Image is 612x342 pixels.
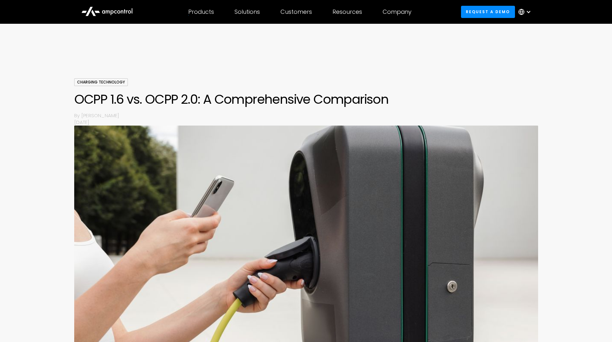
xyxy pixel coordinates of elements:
[280,8,312,15] div: Customers
[74,92,538,107] h1: OCPP 1.6 vs. OCPP 2.0: A Comprehensive Comparison
[188,8,214,15] div: Products
[74,78,128,86] div: Charging Technology
[235,8,260,15] div: Solutions
[333,8,362,15] div: Resources
[461,6,515,18] a: Request a demo
[74,119,538,126] p: [DATE]
[81,112,538,119] p: [PERSON_NAME]
[383,8,412,15] div: Company
[74,112,81,119] p: By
